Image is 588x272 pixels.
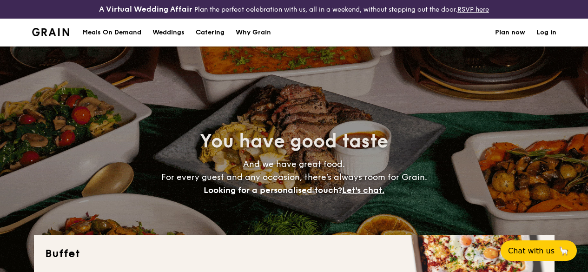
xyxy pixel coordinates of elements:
h2: Buffet [45,246,543,261]
a: Plan now [495,19,525,46]
span: Let's chat. [342,185,384,195]
span: 🦙 [558,245,569,256]
div: Meals On Demand [82,19,141,46]
a: Logotype [32,28,70,36]
a: Catering [190,19,230,46]
div: Why Grain [236,19,271,46]
button: Chat with us🦙 [501,240,577,261]
a: Weddings [147,19,190,46]
div: Plan the perfect celebration with us, all in a weekend, without stepping out the door. [98,4,490,15]
h4: A Virtual Wedding Affair [99,4,192,15]
span: Looking for a personalised touch? [204,185,342,195]
div: Weddings [152,19,185,46]
a: Log in [536,19,556,46]
a: RSVP here [457,6,489,13]
h1: Catering [196,19,225,46]
a: Why Grain [230,19,277,46]
span: And we have great food. For every guest and any occasion, there’s always room for Grain. [161,159,427,195]
a: Meals On Demand [77,19,147,46]
img: Grain [32,28,70,36]
span: You have good taste [200,130,388,153]
span: Chat with us [508,246,555,255]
